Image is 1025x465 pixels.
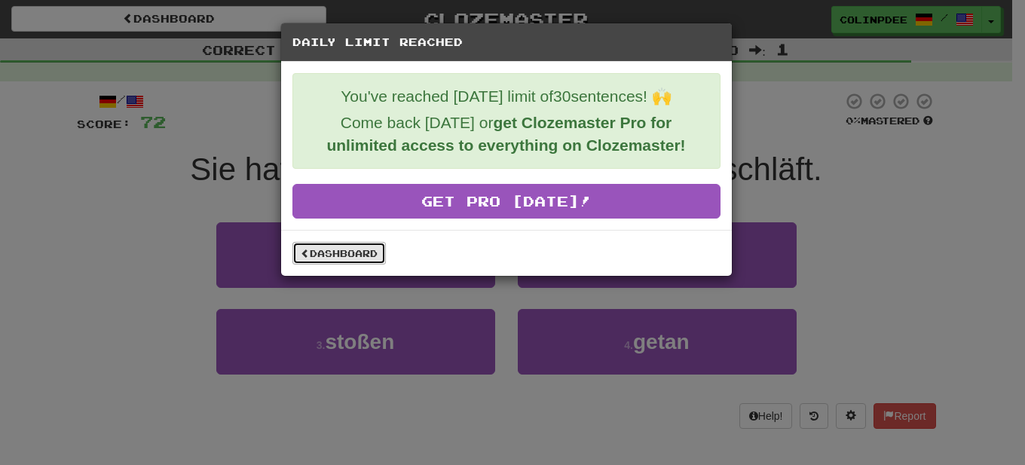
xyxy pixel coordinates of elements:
p: Come back [DATE] or [304,112,708,157]
a: Get Pro [DATE]! [292,184,721,219]
strong: get Clozemaster Pro for unlimited access to everything on Clozemaster! [326,114,685,154]
a: Dashboard [292,242,386,265]
h5: Daily Limit Reached [292,35,721,50]
p: You've reached [DATE] limit of 30 sentences! 🙌 [304,85,708,108]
